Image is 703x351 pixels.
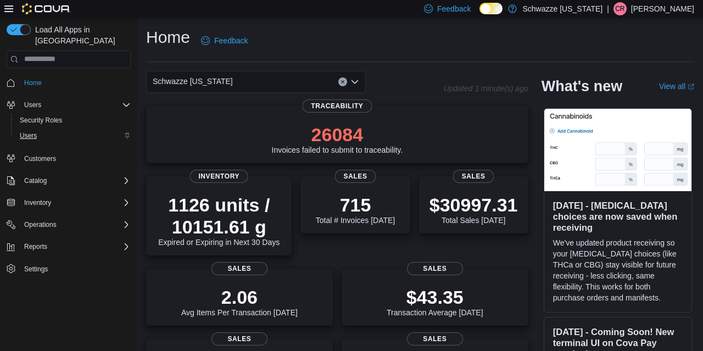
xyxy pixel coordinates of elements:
span: Sales [453,170,494,183]
span: Inventory [24,198,51,207]
h3: [DATE] - [MEDICAL_DATA] choices are now saved when receiving [553,200,683,233]
span: Sales [211,332,267,346]
span: Customers [24,154,56,163]
button: Catalog [20,174,51,187]
button: Catalog [2,173,135,188]
h2: What's new [542,77,622,95]
button: Users [2,97,135,113]
a: Security Roles [15,114,66,127]
p: 715 [316,194,395,216]
span: Settings [20,262,131,276]
span: Users [24,101,41,109]
button: Security Roles [11,113,135,128]
span: Users [20,98,131,112]
span: Sales [407,262,463,275]
p: We've updated product receiving so your [MEDICAL_DATA] choices (like THCa or CBG) stay visible fo... [553,237,683,303]
div: Total Sales [DATE] [429,194,518,225]
p: Updated 1 minute(s) ago [444,84,528,93]
a: Feedback [197,30,252,52]
span: Reports [20,240,131,253]
div: Corey Rivera [613,2,627,15]
span: Catalog [20,174,131,187]
span: Users [20,131,37,140]
span: Sales [335,170,376,183]
a: Customers [20,152,60,165]
span: Security Roles [20,116,62,125]
button: Settings [2,261,135,277]
input: Dark Mode [479,3,503,14]
button: Clear input [338,77,347,86]
span: Home [20,76,131,90]
p: $43.35 [387,286,483,308]
p: $30997.31 [429,194,518,216]
button: Operations [2,217,135,232]
a: Users [15,129,41,142]
span: Inventory [189,170,248,183]
span: Inventory [20,196,131,209]
div: Expired or Expiring in Next 30 Days [155,194,283,247]
span: Security Roles [15,114,131,127]
p: 2.06 [181,286,298,308]
span: Sales [211,262,267,275]
p: [PERSON_NAME] [631,2,694,15]
h1: Home [146,26,190,48]
span: Catalog [24,176,47,185]
p: 1126 units / 10151.61 g [155,194,283,238]
span: Operations [20,218,131,231]
svg: External link [688,83,694,90]
span: Sales [407,332,463,346]
button: Inventory [20,196,55,209]
span: Feedback [214,35,248,46]
span: Customers [20,151,131,165]
span: Load All Apps in [GEOGRAPHIC_DATA] [31,24,131,46]
a: Home [20,76,46,90]
span: Feedback [437,3,471,14]
p: 26084 [272,124,403,146]
div: Transaction Average [DATE] [387,286,483,317]
span: Home [24,79,42,87]
span: CR [615,2,624,15]
p: | [607,2,609,15]
p: Schwazze [US_STATE] [522,2,602,15]
button: Open list of options [350,77,359,86]
span: Settings [24,265,48,274]
span: Users [15,129,131,142]
nav: Complex example [7,70,131,305]
div: Total # Invoices [DATE] [316,194,395,225]
span: Traceability [302,99,372,113]
div: Invoices failed to submit to traceability. [272,124,403,154]
button: Users [11,128,135,143]
img: Cova [22,3,71,14]
button: Home [2,75,135,91]
button: Reports [2,239,135,254]
button: Users [20,98,46,112]
span: Operations [24,220,57,229]
button: Inventory [2,195,135,210]
span: Reports [24,242,47,251]
a: Settings [20,263,52,276]
button: Customers [2,150,135,166]
span: Schwazze [US_STATE] [153,75,233,88]
button: Operations [20,218,61,231]
a: View allExternal link [659,82,694,91]
button: Reports [20,240,52,253]
div: Avg Items Per Transaction [DATE] [181,286,298,317]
